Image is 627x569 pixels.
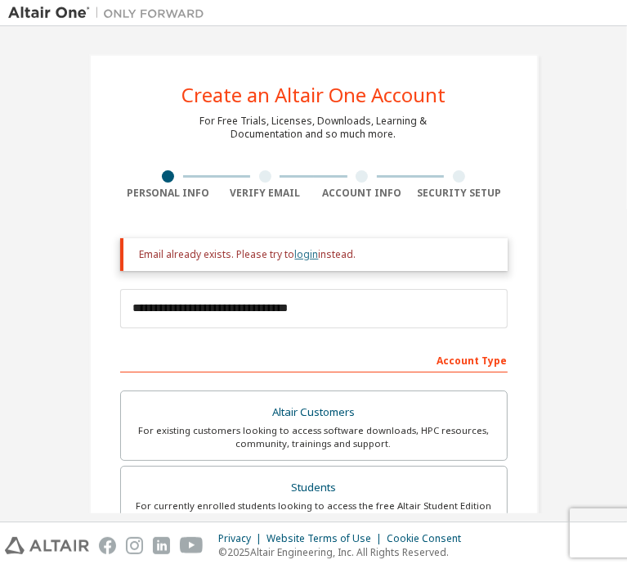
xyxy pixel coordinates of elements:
div: Verify Email [217,187,314,200]
div: Email already exists. Please try to instead. [140,248,495,261]
div: Personal Info [120,187,217,200]
img: altair_logo.svg [5,537,89,554]
div: Privacy [218,532,266,545]
div: For currently enrolled students looking to access the free Altair Student Edition bundle and all ... [131,499,497,526]
div: Create an Altair One Account [181,85,446,105]
div: Students [131,476,497,499]
img: linkedin.svg [153,537,170,554]
img: Altair One [8,5,213,21]
div: Website Terms of Use [266,532,387,545]
img: youtube.svg [180,537,204,554]
div: Cookie Consent [387,532,471,545]
div: Altair Customers [131,401,497,424]
div: For Free Trials, Licenses, Downloads, Learning & Documentation and so much more. [200,115,428,141]
img: instagram.svg [126,537,143,554]
div: For existing customers looking to access software downloads, HPC resources, community, trainings ... [131,424,497,450]
div: Account Type [120,346,508,373]
p: © 2025 Altair Engineering, Inc. All Rights Reserved. [218,545,471,559]
div: Security Setup [410,187,508,200]
div: Account Info [314,187,411,200]
a: login [295,247,319,261]
img: facebook.svg [99,537,116,554]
